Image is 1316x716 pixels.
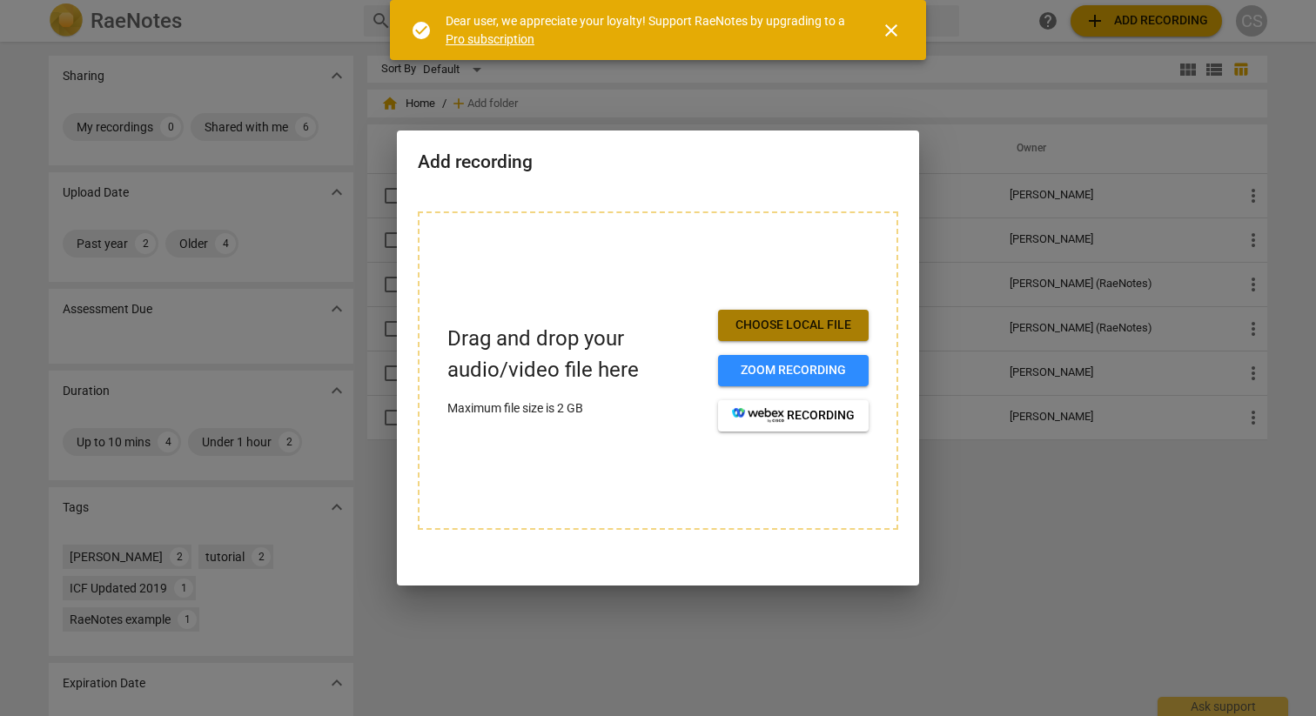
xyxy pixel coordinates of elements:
[718,310,869,341] button: Choose local file
[718,355,869,386] button: Zoom recording
[446,12,849,48] div: Dear user, we appreciate your loyalty! Support RaeNotes by upgrading to a
[732,317,855,334] span: Choose local file
[732,407,855,425] span: recording
[418,151,898,173] h2: Add recording
[447,324,704,385] p: Drag and drop your audio/video file here
[411,20,432,41] span: check_circle
[881,20,902,41] span: close
[446,32,534,46] a: Pro subscription
[447,399,704,418] p: Maximum file size is 2 GB
[718,400,869,432] button: recording
[732,362,855,379] span: Zoom recording
[870,10,912,51] button: Close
